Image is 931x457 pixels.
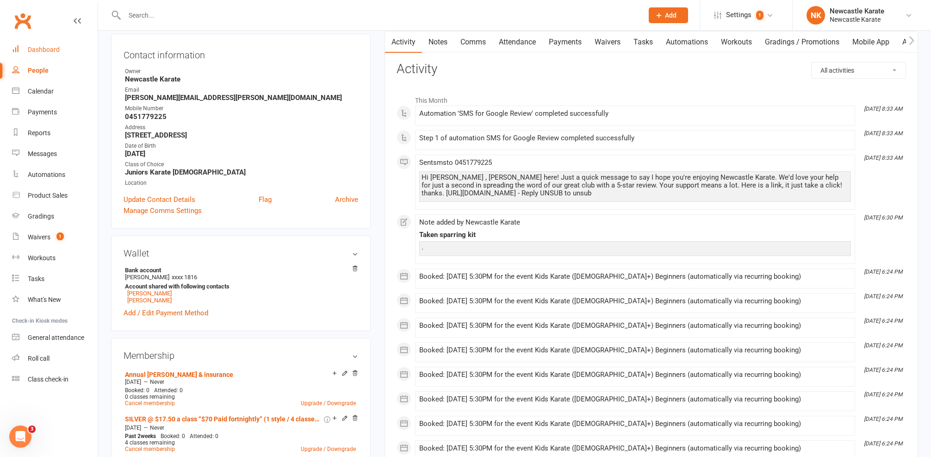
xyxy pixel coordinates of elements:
[422,174,849,197] div: Hi [PERSON_NAME] , [PERSON_NAME] here! Just a quick message to say I hope you're enjoying Newcast...
[125,86,358,94] div: Email
[125,379,141,385] span: [DATE]
[28,233,50,241] div: Waivers
[756,11,763,20] span: 1
[124,248,358,258] h3: Wallet
[419,395,851,403] div: Booked: [DATE] 5:30PM for the event Kids Karate ([DEMOGRAPHIC_DATA]+) Beginners (automatically vi...
[758,31,846,53] a: Gradings / Promotions
[172,274,197,281] span: xxxx 1816
[12,348,98,369] a: Roll call
[150,379,164,385] span: Never
[864,342,902,349] i: [DATE] 6:24 PM
[422,31,454,53] a: Notes
[28,171,65,178] div: Automations
[122,9,637,22] input: Search...
[649,7,688,23] button: Add
[125,75,358,83] strong: Newcastle Karate
[125,142,358,150] div: Date of Birth
[864,293,902,300] i: [DATE] 6:24 PM
[12,144,98,164] a: Messages
[123,433,158,439] div: weeks
[419,297,851,305] div: Booked: [DATE] 5:30PM for the event Kids Karate ([DEMOGRAPHIC_DATA]+) Beginners (automatically vi...
[12,227,98,248] a: Waivers 1
[9,426,31,448] iframe: Intercom live chat
[125,131,358,139] strong: [STREET_ADDRESS]
[125,113,358,121] strong: 0451779225
[28,426,36,433] span: 3
[28,213,54,220] div: Gradings
[12,164,98,185] a: Automations
[846,31,896,53] a: Mobile App
[12,289,98,310] a: What's New
[422,244,849,251] div: .
[12,369,98,390] a: Class kiosk mode
[454,31,492,53] a: Comms
[12,248,98,269] a: Workouts
[335,194,358,205] a: Archive
[385,31,422,53] a: Activity
[12,185,98,206] a: Product Sales
[714,31,758,53] a: Workouts
[28,254,56,262] div: Workouts
[419,444,851,452] div: Booked: [DATE] 5:30PM for the event Kids Karate ([DEMOGRAPHIC_DATA]+) Beginners (automatically vi...
[301,400,356,407] a: Upgrade / Downgrade
[588,31,627,53] a: Waivers
[28,376,68,383] div: Class check-in
[28,108,57,116] div: Payments
[11,9,34,32] a: Clubworx
[125,283,354,290] strong: Account shared with following contacts
[12,206,98,227] a: Gradings
[56,232,64,240] span: 1
[124,351,358,361] h3: Membership
[28,334,84,341] div: General attendance
[830,7,884,15] div: Newcastle Karate
[864,391,902,398] i: [DATE] 6:24 PM
[419,158,492,167] span: Sent sms to 0451779225
[125,67,358,76] div: Owner
[28,275,44,282] div: Tasks
[125,371,233,378] a: Annual [PERSON_NAME] & insurance
[125,415,322,423] a: SILVER @ $17.50 a class “$70 Paid fortnightly” (1 style / 4 classes a fortnight)
[125,439,175,446] span: 4 classes remaining
[864,367,902,373] i: [DATE] 6:24 PM
[28,129,50,137] div: Reports
[12,102,98,123] a: Payments
[123,378,358,386] div: —
[28,355,50,362] div: Roll call
[419,231,851,239] div: Taken sparring kit
[864,155,902,161] i: [DATE] 8:33 AM
[127,290,172,297] a: [PERSON_NAME]
[125,425,141,431] span: [DATE]
[864,440,902,447] i: [DATE] 6:24 PM
[190,433,218,439] span: Attended: 0
[124,205,202,216] a: Manage Comms Settings
[301,446,356,452] a: Upgrade / Downgrade
[419,134,851,142] div: Step 1 of automation SMS for Google Review completed successfully
[12,39,98,60] a: Dashboard
[419,219,851,226] div: Note added by Newcastle Karate
[124,194,195,205] a: Update Contact Details
[28,150,57,157] div: Messages
[150,425,164,431] span: Never
[125,123,358,132] div: Address
[659,31,714,53] a: Automations
[12,60,98,81] a: People
[419,110,851,118] div: Automation 'SMS for Google Review' completed successfully
[397,62,906,76] h3: Activity
[492,31,542,53] a: Attendance
[125,168,358,176] strong: Juniors Karate [DEMOGRAPHIC_DATA]
[542,31,588,53] a: Payments
[124,307,208,319] a: Add / Edit Payment Method
[125,433,141,439] span: Past 2
[28,88,54,95] div: Calendar
[28,67,49,74] div: People
[125,150,358,158] strong: [DATE]
[726,5,751,25] span: Settings
[419,273,851,281] div: Booked: [DATE] 5:30PM for the event Kids Karate ([DEMOGRAPHIC_DATA]+) Beginners (automatically vi...
[123,424,358,432] div: —
[419,322,851,330] div: Booked: [DATE] 5:30PM for the event Kids Karate ([DEMOGRAPHIC_DATA]+) Beginners (automatically vi...
[830,15,884,24] div: Newcastle Karate
[125,446,175,452] a: Cancel membership
[665,12,677,19] span: Add
[419,420,851,428] div: Booked: [DATE] 5:30PM for the event Kids Karate ([DEMOGRAPHIC_DATA]+) Beginners (automatically vi...
[12,123,98,144] a: Reports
